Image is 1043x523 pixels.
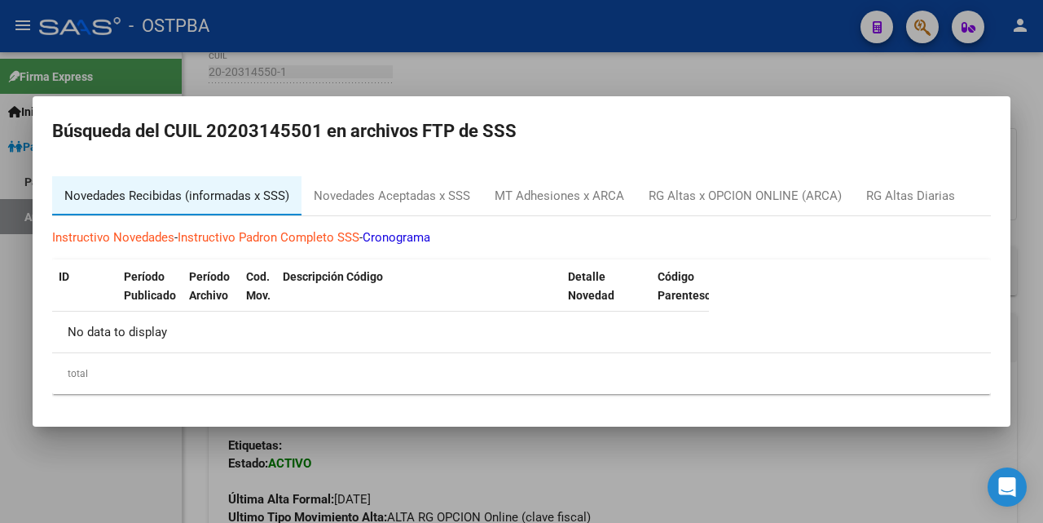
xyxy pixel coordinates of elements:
span: Período Archivo [189,270,230,302]
datatable-header-cell: Período Publicado [117,259,183,331]
div: total [52,353,991,394]
a: Cronograma [363,230,430,245]
div: MT Adhesiones x ARCA [495,187,624,206]
span: Período Publicado [124,270,176,302]
datatable-header-cell: Descripción Código [276,259,561,331]
datatable-header-cell: Código Parentesco [651,259,741,331]
span: ID [59,270,69,283]
p: - - [52,228,991,247]
datatable-header-cell: Cod. Mov. [240,259,276,331]
a: Instructivo Padron Completo SSS [178,230,359,245]
datatable-header-cell: Detalle Novedad [561,259,651,331]
div: Novedades Recibidas (informadas x SSS) [64,187,289,206]
datatable-header-cell: ID [52,259,117,331]
div: RG Altas Diarias [866,187,955,206]
datatable-header-cell: Período Archivo [183,259,240,331]
h2: Búsqueda del CUIL 20203145501 en archivos FTP de SSS [52,116,991,147]
span: Detalle Novedad [568,270,614,302]
div: RG Altas x OPCION ONLINE (ARCA) [649,187,842,206]
span: Descripción Código [283,270,383,283]
div: Novedades Aceptadas x SSS [314,187,470,206]
span: Código Parentesco [658,270,717,302]
div: No data to display [52,312,709,352]
span: Cod. Mov. [246,270,271,302]
div: Open Intercom Messenger [988,468,1027,507]
a: Instructivo Novedades [52,230,174,245]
